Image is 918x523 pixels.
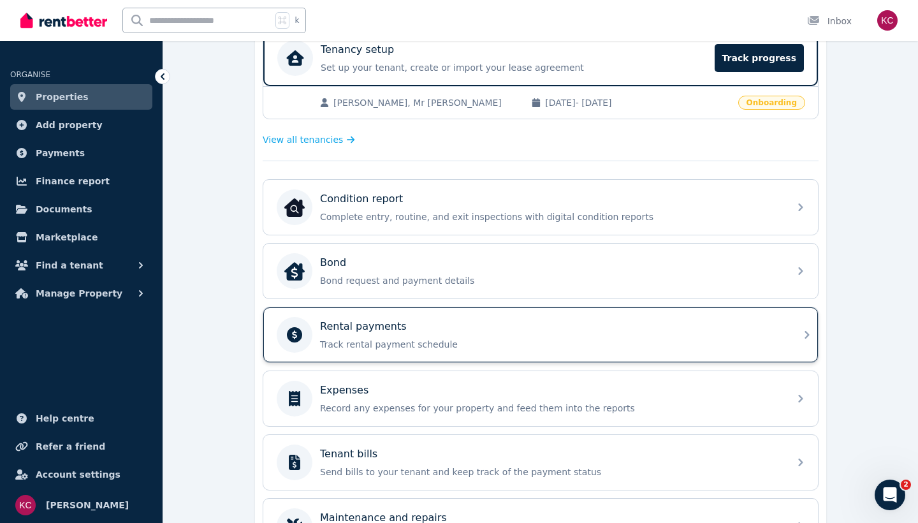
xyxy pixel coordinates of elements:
[545,96,730,109] span: [DATE] - [DATE]
[284,261,305,281] img: Bond
[10,281,152,306] button: Manage Property
[875,480,905,510] iframe: Intercom live chat
[10,70,50,79] span: ORGANISE
[320,383,368,398] p: Expenses
[10,168,152,194] a: Finance report
[263,133,343,146] span: View all tenancies
[10,225,152,250] a: Marketplace
[15,495,36,515] img: Kylie Cochrane
[901,480,911,490] span: 2
[321,42,394,57] p: Tenancy setup
[738,96,805,110] span: Onboarding
[36,202,92,217] span: Documents
[36,173,110,189] span: Finance report
[36,89,89,105] span: Properties
[10,196,152,222] a: Documents
[20,11,107,30] img: RentBetter
[36,230,98,245] span: Marketplace
[46,497,129,513] span: [PERSON_NAME]
[263,133,355,146] a: View all tenancies
[10,406,152,431] a: Help centre
[36,467,120,482] span: Account settings
[320,319,407,334] p: Rental payments
[320,402,782,415] p: Record any expenses for your property and feed them into the reports
[10,112,152,138] a: Add property
[320,255,346,270] p: Bond
[36,439,105,454] span: Refer a friend
[36,117,103,133] span: Add property
[320,274,782,287] p: Bond request and payment details
[284,197,305,217] img: Condition report
[36,145,85,161] span: Payments
[10,84,152,110] a: Properties
[10,253,152,278] button: Find a tenant
[263,435,818,490] a: Tenant billsSend bills to your tenant and keep track of the payment status
[263,244,818,298] a: BondBondBond request and payment details
[877,10,898,31] img: Kylie Cochrane
[36,258,103,273] span: Find a tenant
[321,61,707,74] p: Set up your tenant, create or import your lease agreement
[10,462,152,487] a: Account settings
[263,30,818,86] a: Tenancy setupSet up your tenant, create or import your lease agreementTrack progress
[36,286,122,301] span: Manage Property
[715,44,804,72] span: Track progress
[333,96,518,109] span: [PERSON_NAME], Mr [PERSON_NAME]
[320,338,782,351] p: Track rental payment schedule
[10,140,152,166] a: Payments
[36,411,94,426] span: Help centre
[320,446,377,462] p: Tenant bills
[320,191,403,207] p: Condition report
[320,210,782,223] p: Complete entry, routine, and exit inspections with digital condition reports
[263,307,818,362] a: Rental paymentsTrack rental payment schedule
[320,466,782,478] p: Send bills to your tenant and keep track of the payment status
[263,371,818,426] a: ExpensesRecord any expenses for your property and feed them into the reports
[263,180,818,235] a: Condition reportCondition reportComplete entry, routine, and exit inspections with digital condit...
[10,434,152,459] a: Refer a friend
[807,15,852,27] div: Inbox
[295,15,299,26] span: k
